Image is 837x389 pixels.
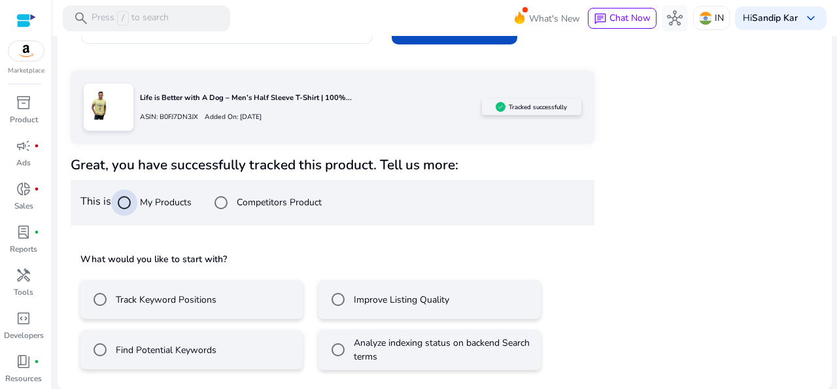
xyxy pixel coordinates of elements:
[667,10,683,26] span: hub
[34,186,39,192] span: fiber_manual_record
[65,147,230,162] p: Please fill in the below form so that we may assist you better
[34,143,39,148] span: fiber_manual_record
[198,112,262,122] p: Added On: [DATE]
[73,10,89,26] span: search
[10,114,38,126] p: Product
[16,95,31,110] span: inventory_2
[34,229,39,235] span: fiber_manual_record
[594,12,607,25] span: chat
[803,10,819,26] span: keyboard_arrow_down
[662,5,688,31] button: hub
[140,112,198,122] p: ASIN: B0FJ7DN3JX
[351,293,449,307] label: Improve Listing Quality
[699,12,712,25] img: in.svg
[137,195,192,209] label: My Products
[71,180,594,226] div: This is
[113,343,216,357] label: Find Potential Keywords
[16,138,31,154] span: campaign
[84,90,113,120] img: 71567VmP83L.jpg
[113,293,216,307] label: Track Keyword Positions
[9,41,44,61] img: amazon.svg
[80,253,585,266] h5: What would you like to start with?
[16,354,31,369] span: book_4
[743,14,798,23] p: Hi
[140,93,482,104] p: Life is Better with A Dog – Men’s Half Sleeve T-Shirt | 100%...
[14,286,33,298] p: Tools
[34,359,39,364] span: fiber_manual_record
[609,12,651,24] span: Chat Now
[71,157,594,173] h4: Great, you have successfully tracked this product. Tell us more:
[529,7,580,30] span: What's New
[68,73,220,91] div: Conversation(s)
[509,103,567,111] h5: Tracked successfully
[752,12,798,24] b: Sandip Kar
[16,267,31,283] span: handyman
[351,336,534,364] label: Analyze indexing status on backend Search terms
[496,102,505,112] img: sellerapp_active
[92,11,169,25] p: Press to search
[117,11,129,25] span: /
[530,15,656,44] button: Track Bulk Products
[16,157,31,169] p: Ads
[715,7,724,29] p: IN
[588,8,657,29] button: chatChat Now
[65,129,188,147] span: Operator
[10,243,37,255] p: Reports
[4,330,44,341] p: Developers
[214,7,246,38] div: Minimize live chat window
[16,181,31,197] span: donut_small
[392,15,517,44] button: Track Product
[8,66,44,76] p: Marketplace
[16,224,31,240] span: lab_profile
[5,373,42,384] p: Resources
[14,200,33,212] p: Sales
[16,311,31,326] span: code_blocks
[234,195,322,209] label: Competitors Product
